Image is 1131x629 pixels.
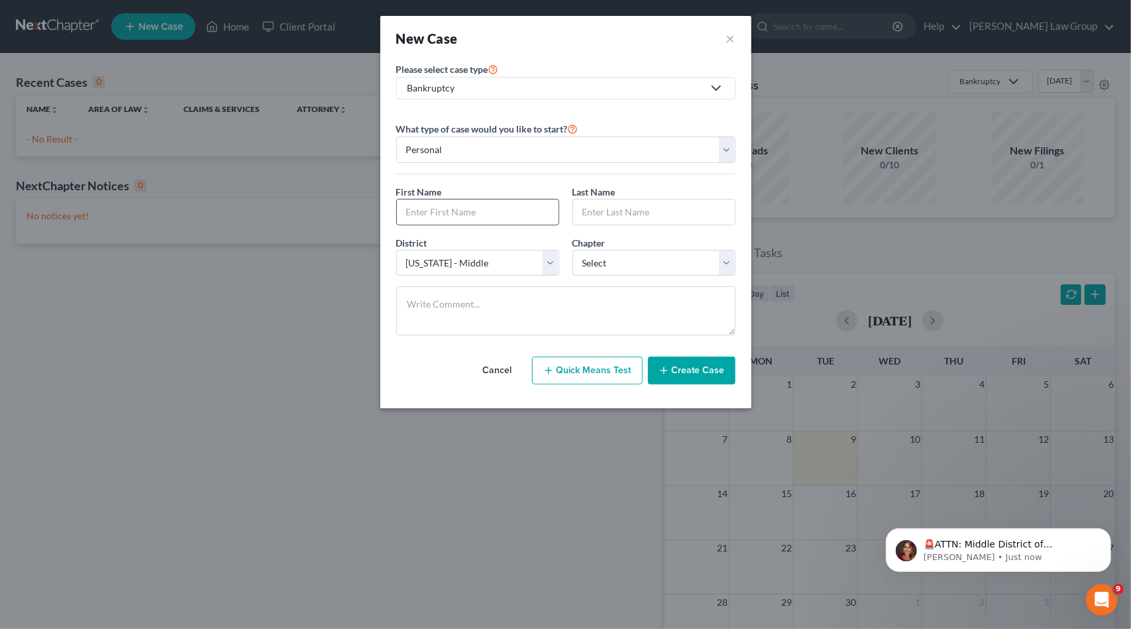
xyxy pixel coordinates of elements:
iframe: Intercom live chat [1086,584,1118,616]
strong: New Case [396,30,458,46]
span: First Name [396,186,442,198]
input: Enter Last Name [573,200,735,225]
span: Chapter [572,237,606,249]
input: Enter First Name [397,200,559,225]
button: × [726,29,735,48]
span: Please select case type [396,64,488,75]
div: Bankruptcy [407,82,703,95]
iframe: Intercom notifications message [866,500,1131,593]
span: Last Name [572,186,616,198]
button: Cancel [468,357,527,384]
span: District [396,237,427,249]
button: Quick Means Test [532,357,643,384]
span: 9 [1113,584,1124,595]
label: What type of case would you like to start? [396,121,578,137]
button: Create Case [648,357,735,384]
